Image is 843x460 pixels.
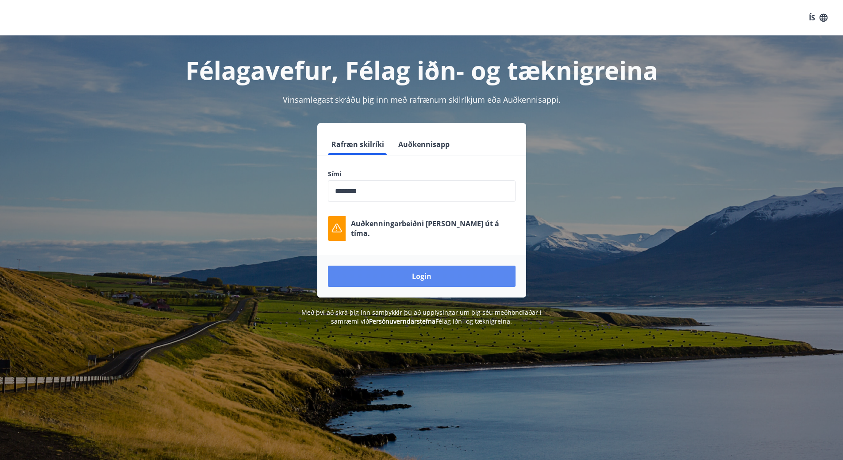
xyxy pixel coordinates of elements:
[328,170,516,178] label: Sími
[351,219,516,238] p: Auðkenningarbeiðni [PERSON_NAME] út á tíma.
[301,308,542,325] span: Með því að skrá þig inn samþykkir þú að upplýsingar um þig séu meðhöndlaðar í samræmi við Félag i...
[369,317,435,325] a: Persónuverndarstefna
[114,53,730,87] h1: Félagavefur, Félag iðn- og tæknigreina
[395,134,453,155] button: Auðkennisapp
[283,94,561,105] span: Vinsamlegast skráðu þig inn með rafrænum skilríkjum eða Auðkennisappi.
[804,10,832,26] button: ÍS
[328,134,388,155] button: Rafræn skilríki
[328,266,516,287] button: Login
